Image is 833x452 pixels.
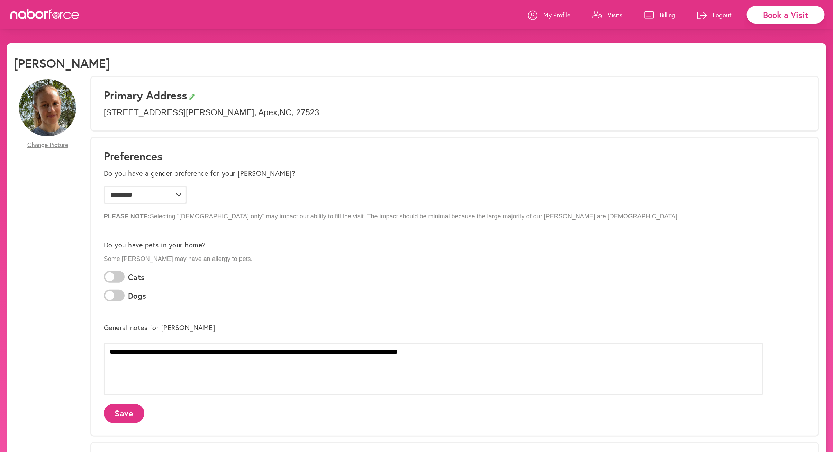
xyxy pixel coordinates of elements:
a: Logout [697,4,732,25]
p: Logout [713,11,732,19]
a: Visits [592,4,622,25]
h3: Primary Address [104,89,806,102]
p: My Profile [543,11,570,19]
p: Some [PERSON_NAME] may have an allergy to pets. [104,255,806,263]
img: R5TTjZPcTWyS11JnzpDv [19,79,76,136]
span: Change Picture [27,141,68,149]
h1: Preferences [104,150,806,163]
a: My Profile [528,4,570,25]
label: Cats [128,273,145,282]
label: Do you have a gender preference for your [PERSON_NAME]? [104,169,296,178]
a: Billing [644,4,675,25]
button: Save [104,404,144,423]
b: PLEASE NOTE: [104,213,150,220]
p: Billing [660,11,675,19]
p: Visits [608,11,622,19]
h1: [PERSON_NAME] [14,56,110,71]
label: General notes for [PERSON_NAME] [104,324,215,332]
p: Selecting "[DEMOGRAPHIC_DATA] only" may impact our ability to fill the visit. The impact should b... [104,207,806,220]
label: Do you have pets in your home? [104,241,206,249]
label: Dogs [128,291,146,300]
div: Book a Visit [747,6,825,24]
p: [STREET_ADDRESS][PERSON_NAME] , Apex , NC , 27523 [104,108,806,118]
